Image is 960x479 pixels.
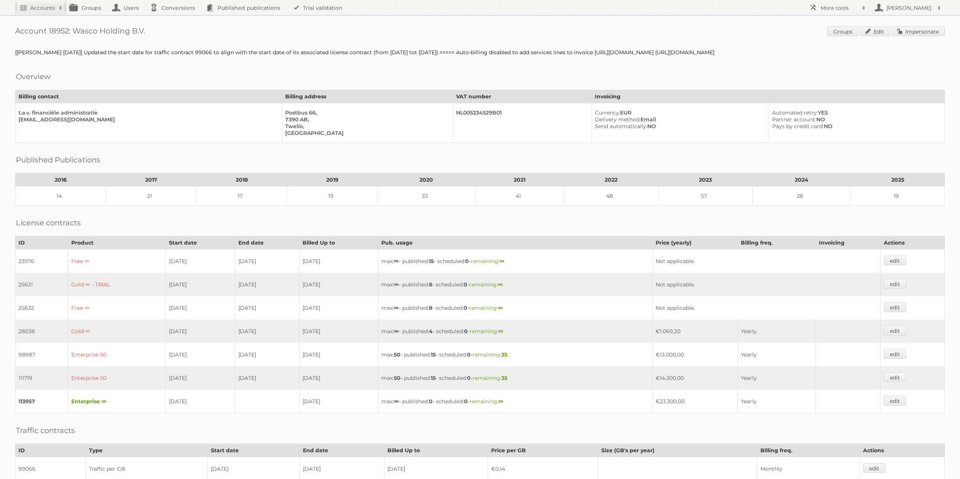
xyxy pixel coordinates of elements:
[15,366,68,390] td: 111719
[464,398,468,405] strong: 0
[772,116,938,123] div: NO
[285,109,447,116] div: Postbus 66,
[499,258,504,265] strong: ∞
[235,343,300,366] td: [DATE]
[652,366,738,390] td: €14.300,00
[860,444,945,457] th: Actions
[738,390,816,413] td: Yearly
[166,390,235,413] td: [DATE]
[453,103,591,143] td: NL005234529B01
[475,173,564,187] th: 2021
[473,351,507,358] span: remaining:
[884,349,906,359] a: edit
[464,281,467,288] strong: 0
[564,173,658,187] th: 2022
[738,320,816,343] td: Yearly
[885,4,934,12] h2: [PERSON_NAME]
[473,375,507,381] span: remaining:
[498,398,503,405] strong: ∞
[595,109,763,116] div: EUR
[738,343,816,366] td: Yearly
[469,281,503,288] span: remaining:
[652,296,880,320] td: Not applicable.
[68,320,166,343] td: Gold ∞
[498,328,503,335] strong: ∞
[18,109,276,116] div: t.a.v. financiële administratie
[464,328,468,335] strong: 0
[378,249,652,273] td: max: - published: - scheduled: -
[488,444,598,457] th: Price per GB
[16,217,81,228] h2: License contracts
[884,372,906,382] a: edit
[498,281,503,288] strong: ∞
[15,187,106,206] td: 14
[15,343,68,366] td: 98987
[429,258,434,265] strong: 15
[166,296,235,320] td: [DATE]
[287,173,378,187] th: 2019
[475,187,564,206] td: 41
[595,123,647,130] span: Send automatically:
[378,320,652,343] td: max: - published: - scheduled: -
[285,130,447,136] div: [GEOGRAPHIC_DATA]
[394,351,401,358] strong: 50
[738,236,816,249] th: Billing freq.
[467,351,471,358] strong: 0
[884,256,906,265] a: edit
[860,26,890,36] a: Edit
[465,258,469,265] strong: 0
[591,90,945,103] th: Invoicing
[429,398,433,405] strong: 0
[863,463,885,473] a: edit
[378,366,652,390] td: max: - published: - scheduled: -
[595,116,763,123] div: Email
[166,320,235,343] td: [DATE]
[86,444,208,457] th: Type
[827,26,859,36] a: Groups
[378,187,476,206] td: 33
[285,116,447,123] div: 7390 AB,
[652,390,738,413] td: €23.300,00
[384,444,488,457] th: Billed Up to
[595,109,620,116] span: Currency:
[235,320,300,343] td: [DATE]
[166,366,235,390] td: [DATE]
[394,328,399,335] strong: ∞
[300,366,378,390] td: [DATE]
[469,305,503,311] span: remaining:
[884,326,906,335] a: edit
[15,390,68,413] td: 113957
[598,444,757,457] th: Size (GB's per year)
[884,302,906,312] a: edit
[378,273,652,296] td: max: - published: - scheduled: -
[470,328,503,335] span: remaining:
[300,390,378,413] td: [DATE]
[652,249,880,273] td: Not applicable.
[429,328,433,335] strong: 4
[394,398,399,405] strong: ∞
[464,305,467,311] strong: 0
[498,305,503,311] strong: ∞
[658,187,753,206] td: 57
[501,375,507,381] strong: 35
[772,123,938,130] div: NO
[300,320,378,343] td: [DATE]
[166,249,235,273] td: [DATE]
[166,343,235,366] td: [DATE]
[892,26,945,36] a: Impersonate
[300,343,378,366] td: [DATE]
[30,4,55,12] h2: Accounts
[453,90,591,103] th: VAT number
[197,187,287,206] td: 17
[738,366,816,390] td: Yearly
[652,320,738,343] td: €1.069,20
[235,366,300,390] td: [DATE]
[15,296,68,320] td: 25632
[235,273,300,296] td: [DATE]
[15,444,86,457] th: ID
[287,187,378,206] td: 19
[471,258,504,265] span: remaining:
[378,173,476,187] th: 2020
[235,249,300,273] td: [DATE]
[300,249,378,273] td: [DATE]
